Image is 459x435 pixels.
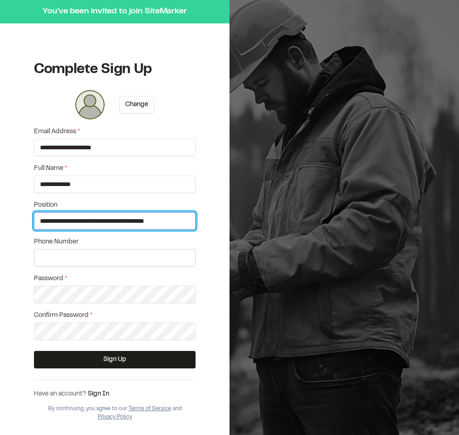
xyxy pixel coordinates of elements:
button: Terms of Service [129,405,171,413]
a: Sign In [88,391,109,397]
button: Privacy Policy [98,413,132,421]
label: Full Name [34,164,196,174]
label: Confirm Password [34,311,196,321]
button: Sign Up [34,351,196,368]
div: Click or Drag and Drop to change photo [75,90,105,119]
label: Password [34,274,196,284]
div: By continuing, you agree to our and [34,405,196,421]
h1: Complete Sign Up [34,61,196,79]
div: Have an account? [34,389,196,399]
button: Change [119,96,154,113]
label: Email Address [34,127,196,137]
img: Profile Photo [75,90,105,119]
label: Phone Number [34,237,196,247]
label: Position [34,200,196,210]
